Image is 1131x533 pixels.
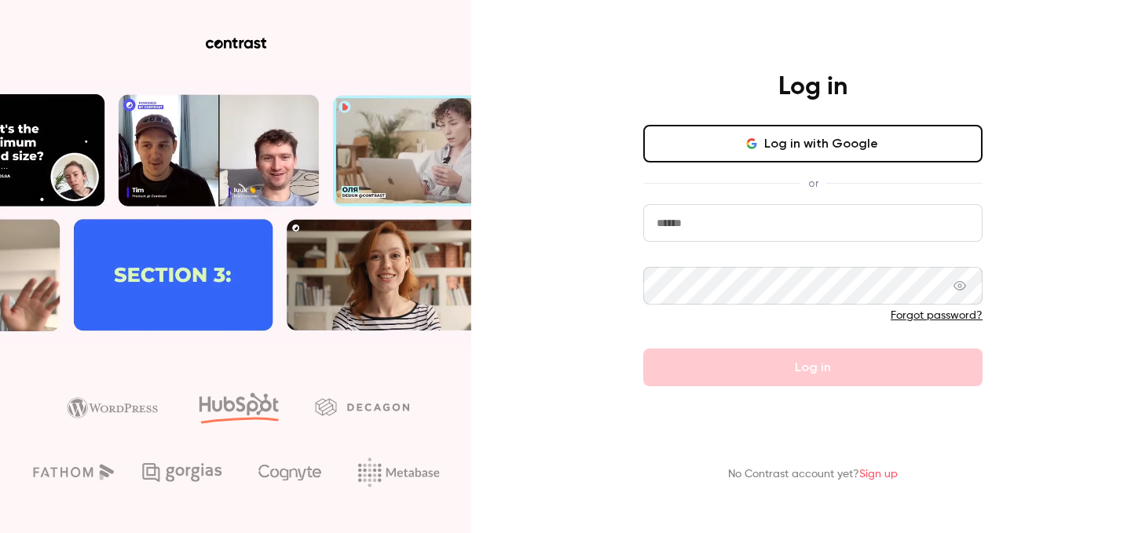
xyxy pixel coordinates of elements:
a: Forgot password? [891,310,983,321]
span: or [800,175,826,192]
p: No Contrast account yet? [728,466,898,483]
a: Sign up [859,469,898,480]
h4: Log in [778,71,847,103]
button: Log in with Google [643,125,983,162]
img: decagon [315,398,409,415]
